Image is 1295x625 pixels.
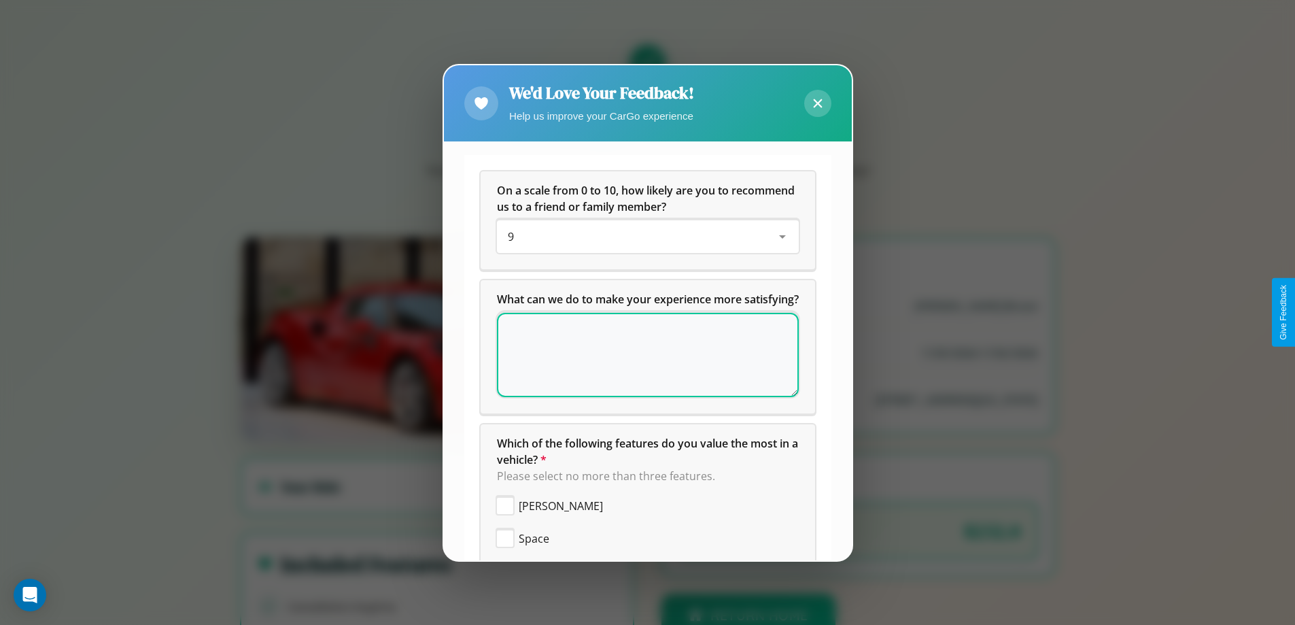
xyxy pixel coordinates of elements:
div: Open Intercom Messenger [14,579,46,611]
h2: We'd Love Your Feedback! [509,82,694,104]
div: On a scale from 0 to 10, how likely are you to recommend us to a friend or family member? [497,220,799,253]
span: Space [519,530,549,547]
div: Give Feedback [1279,285,1288,340]
span: 9 [508,229,514,244]
p: Help us improve your CarGo experience [509,107,694,125]
h5: On a scale from 0 to 10, how likely are you to recommend us to a friend or family member? [497,182,799,215]
div: On a scale from 0 to 10, how likely are you to recommend us to a friend or family member? [481,171,815,269]
span: [PERSON_NAME] [519,498,603,514]
span: What can we do to make your experience more satisfying? [497,292,799,307]
span: On a scale from 0 to 10, how likely are you to recommend us to a friend or family member? [497,183,797,214]
span: Which of the following features do you value the most in a vehicle? [497,436,801,467]
span: Please select no more than three features. [497,469,715,484]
